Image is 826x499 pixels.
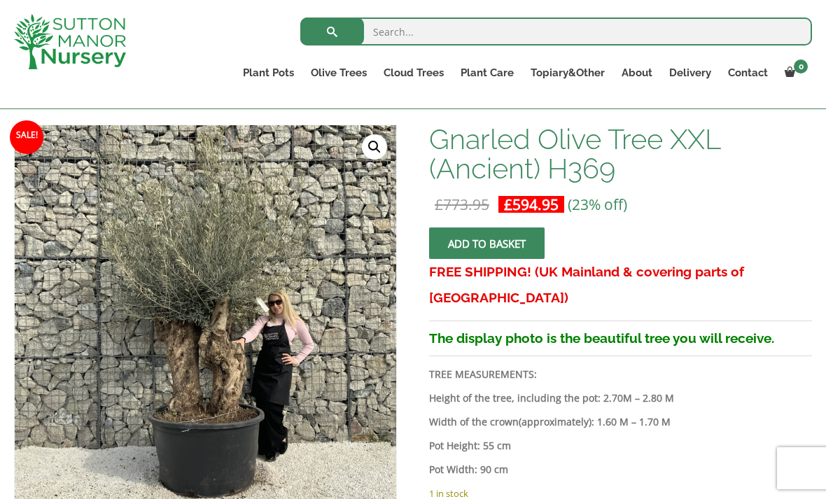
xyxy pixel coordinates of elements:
b: Height of the tree, including the pot: 2.70M – 2.80 M [429,391,674,405]
a: Cloud Trees [375,63,452,83]
h1: Gnarled Olive Tree XXL (Ancient) H369 [429,125,812,183]
a: View full-screen image gallery [362,134,387,160]
a: Delivery [661,63,720,83]
a: Plant Pots [234,63,302,83]
strong: Width of the crown : 1.60 M – 1.70 M [429,415,671,428]
strong: Pot Height: 55 cm [429,439,511,452]
span: £ [435,195,443,214]
b: (approximately) [519,415,591,428]
bdi: 773.95 [435,195,489,214]
strong: TREE MEASUREMENTS: [429,367,537,381]
img: logo [14,14,126,69]
h3: FREE SHIPPING! (UK Mainland & covering parts of [GEOGRAPHIC_DATA]) [429,259,812,311]
bdi: 594.95 [504,195,559,214]
span: (23% off) [568,195,627,214]
a: Plant Care [452,63,522,83]
span: £ [504,195,512,214]
input: Search... [300,17,812,45]
h3: The display photo is the beautiful tree you will receive. [429,331,812,346]
a: Contact [720,63,776,83]
strong: Pot Width: 90 cm [429,463,508,476]
span: 0 [794,59,808,73]
a: 0 [776,63,812,83]
a: Topiary&Other [522,63,613,83]
a: About [613,63,661,83]
a: Olive Trees [302,63,375,83]
button: Add to basket [429,227,545,259]
span: Sale! [10,120,43,154]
